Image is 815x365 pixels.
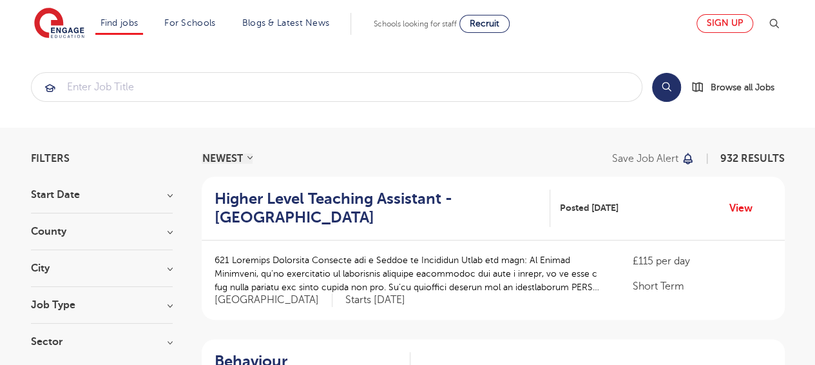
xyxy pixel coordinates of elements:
input: Submit [32,73,642,101]
h3: City [31,263,173,273]
button: Save job alert [612,153,695,164]
a: Recruit [459,15,510,33]
a: Blogs & Latest News [242,18,330,28]
p: Short Term [632,279,771,294]
span: Browse all Jobs [711,80,774,95]
a: Higher Level Teaching Assistant - [GEOGRAPHIC_DATA] [215,190,551,227]
h3: Start Date [31,190,173,200]
p: Save job alert [612,153,678,164]
h3: Sector [31,337,173,347]
a: For Schools [164,18,215,28]
a: Browse all Jobs [691,80,785,95]
div: Submit [31,72,642,102]
p: £115 per day [632,253,771,269]
h3: Job Type [31,300,173,310]
span: Posted [DATE] [560,201,618,215]
p: Starts [DATE] [345,293,405,307]
span: Schools looking for staff [374,19,457,28]
span: Recruit [470,19,499,28]
p: 621 Loremips Dolorsita Consecte adi e Seddoe te Incididun Utlab etd magn: Al Enimad Minimveni, qu... [215,253,607,294]
img: Engage Education [34,8,84,40]
a: View [729,200,762,217]
h2: Higher Level Teaching Assistant - [GEOGRAPHIC_DATA] [215,190,541,227]
a: Sign up [696,14,753,33]
span: 932 RESULTS [720,153,785,164]
span: Filters [31,153,70,164]
a: Find jobs [101,18,139,28]
button: Search [652,73,681,102]
h3: County [31,226,173,237]
span: [GEOGRAPHIC_DATA] [215,293,332,307]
